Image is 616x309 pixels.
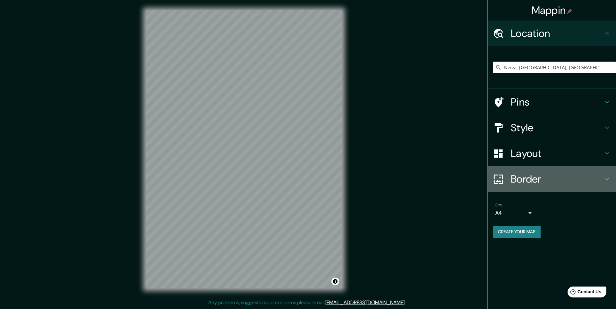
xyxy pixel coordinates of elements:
[406,299,408,306] div: .
[406,299,406,306] div: .
[488,166,616,192] div: Border
[488,89,616,115] div: Pins
[511,27,603,40] h4: Location
[488,115,616,141] div: Style
[559,284,609,302] iframe: Help widget launcher
[567,9,572,14] img: pin-icon.png
[488,141,616,166] div: Layout
[493,226,541,238] button: Create your map
[511,96,603,108] h4: Pins
[511,147,603,160] h4: Layout
[208,299,406,306] p: Any problems, suggestions, or concerns please email .
[495,202,502,208] label: Size
[325,299,405,306] a: [EMAIL_ADDRESS][DOMAIN_NAME]
[511,173,603,185] h4: Border
[495,208,534,218] div: A4
[488,21,616,46] div: Location
[331,278,339,285] button: Toggle attribution
[511,121,603,134] h4: Style
[493,62,616,73] input: Pick your city or area
[532,4,572,17] h4: Mappin
[146,10,342,288] canvas: Map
